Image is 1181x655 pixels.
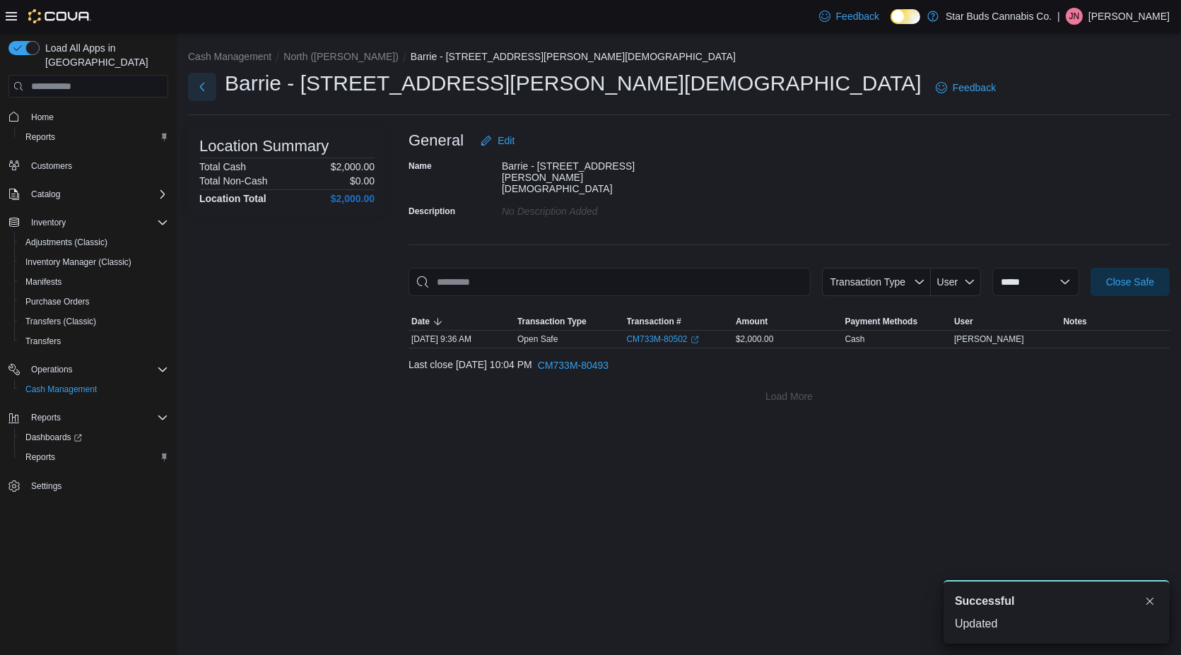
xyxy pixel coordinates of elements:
p: $2,000.00 [331,161,375,172]
span: Inventory [25,214,168,231]
span: Close Safe [1106,275,1154,289]
button: Reports [14,447,174,467]
span: Reports [25,131,55,143]
button: Home [3,106,174,126]
span: Cash Management [20,381,168,398]
input: Dark Mode [891,9,920,24]
div: Notification [955,593,1158,610]
button: Next [188,73,216,101]
a: Transfers [20,333,66,350]
span: Purchase Orders [25,296,90,307]
span: Settings [25,477,168,495]
span: Transaction # [627,316,681,327]
h1: Barrie - [STREET_ADDRESS][PERSON_NAME][DEMOGRAPHIC_DATA] [225,69,922,98]
button: User [951,313,1061,330]
a: CM733M-80502External link [627,334,699,345]
span: Payment Methods [845,316,918,327]
button: Adjustments (Classic) [14,232,174,252]
div: [DATE] 9:36 AM [409,331,515,348]
h6: Total Cash [199,161,246,172]
h4: Location Total [199,193,266,204]
button: Dismiss toast [1141,593,1158,610]
span: User [954,316,973,327]
span: Dashboards [25,432,82,443]
div: Updated [955,615,1158,632]
button: Transaction # [624,313,734,330]
a: Adjustments (Classic) [20,234,113,251]
span: Successful [955,593,1014,610]
h4: $2,000.00 [331,193,375,204]
span: $2,000.00 [736,334,773,345]
button: Transfers [14,331,174,351]
span: CM733M-80493 [538,358,609,372]
p: | [1057,8,1060,25]
span: Customers [31,160,72,172]
span: Transfers [20,333,168,350]
button: Customers [3,155,174,176]
div: Jesse Norton [1066,8,1083,25]
span: Reports [31,412,61,423]
span: Adjustments (Classic) [20,234,168,251]
span: Adjustments (Classic) [25,237,107,248]
svg: External link [691,336,699,344]
span: Load More [765,389,813,403]
a: Dashboards [14,427,174,447]
span: Customers [25,157,168,175]
span: Transfers (Classic) [20,313,168,330]
span: Edit [498,134,515,148]
button: Inventory [25,214,71,231]
button: User [931,268,981,296]
input: This is a search bar. As you type, the results lower in the page will automatically filter. [409,268,811,296]
span: Reports [25,452,55,463]
div: Barrie - [STREET_ADDRESS][PERSON_NAME][DEMOGRAPHIC_DATA] [502,155,691,194]
span: Date [411,316,430,327]
button: North ([PERSON_NAME]) [283,51,399,62]
p: Star Buds Cannabis Co. [946,8,1052,25]
a: Feedback [930,73,1001,102]
span: JN [1069,8,1080,25]
a: Home [25,109,59,126]
a: Transfers (Classic) [20,313,102,330]
span: Purchase Orders [20,293,168,310]
div: Cash [845,334,865,345]
h3: Location Summary [199,138,329,155]
button: Edit [475,126,520,155]
a: Reports [20,449,61,466]
span: Catalog [25,186,168,203]
button: Catalog [3,184,174,204]
button: CM733M-80493 [532,351,614,379]
button: Date [409,313,515,330]
span: Transfers [25,336,61,347]
div: No Description added [502,200,691,217]
span: Transfers (Classic) [25,316,96,327]
span: User [937,276,958,288]
span: Catalog [31,189,60,200]
button: Settings [3,476,174,496]
span: Manifests [20,273,168,290]
span: Inventory [31,217,66,228]
span: Settings [31,480,61,492]
button: Transaction Type [822,268,931,296]
nav: Complex example [8,100,168,533]
span: Cash Management [25,384,97,395]
a: Inventory Manager (Classic) [20,254,137,271]
span: Manifests [25,276,61,288]
span: Amount [736,316,768,327]
button: Transaction Type [515,313,624,330]
button: Operations [25,361,78,378]
span: Operations [31,364,73,375]
button: Notes [1061,313,1170,330]
button: Barrie - [STREET_ADDRESS][PERSON_NAME][DEMOGRAPHIC_DATA] [411,51,736,62]
button: Payment Methods [842,313,952,330]
a: Dashboards [20,429,88,446]
img: Cova [28,9,91,23]
a: Manifests [20,273,67,290]
a: Cash Management [20,381,102,398]
span: Inventory Manager (Classic) [25,256,131,268]
p: [PERSON_NAME] [1088,8,1170,25]
button: Reports [14,127,174,147]
span: Notes [1064,316,1087,327]
button: Transfers (Classic) [14,312,174,331]
h6: Total Non-Cash [199,175,268,187]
